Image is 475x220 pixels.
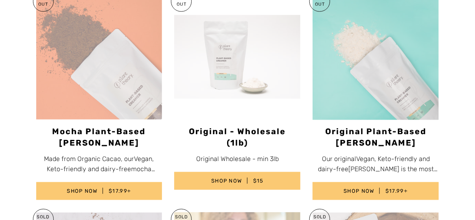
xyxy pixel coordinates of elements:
[319,126,433,148] h3: Original Plant-Based [PERSON_NAME]
[47,155,154,173] span: Vegan, Keto-friendly and dairy-free
[211,178,247,184] span: SHOP NOW
[174,120,300,154] a: Original - Wholesale (1lb)
[174,15,300,99] img: Original - Wholesale (1lb)
[313,154,439,174] p: Our original [PERSON_NAME] is the most delicious and healthy [PERSON_NAME] on the market [DATE] (...
[344,188,379,194] span: SHOP NOW
[318,155,430,173] span: Vegan, Keto-friendly and dairy-free
[42,126,156,148] h3: Mocha Plant-Based [PERSON_NAME]
[36,182,162,200] a: SHOP NOW $17.99
[174,154,300,164] div: Original Wholesale - min 3lb
[36,120,162,154] a: Mocha Plant-Based [PERSON_NAME]
[174,172,300,190] a: SHOP NOW $15
[181,126,294,148] h3: Original - Wholesale (1lb)
[36,154,162,174] p: Made from Organic Cacao, our mocha [PERSON_NAME] is a chocolaty fan favorite! It is rich in choco...
[313,120,439,154] a: Original Plant-Based [PERSON_NAME]
[313,182,439,200] a: SHOP NOW $17.99
[67,188,103,194] span: SHOP NOW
